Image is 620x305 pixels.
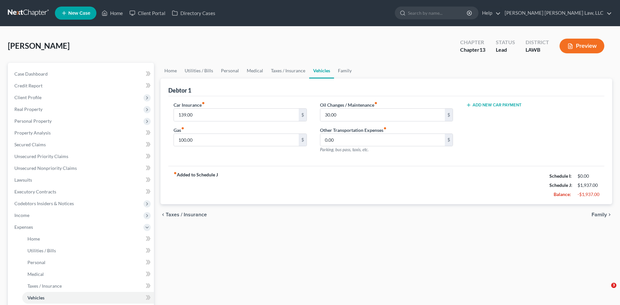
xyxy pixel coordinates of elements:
button: Family chevron_right [592,212,612,217]
input: -- [320,134,445,146]
i: fiber_manual_record [374,101,377,105]
input: Search by name... [408,7,468,19]
strong: Added to Schedule J [174,171,218,199]
span: Family [592,212,607,217]
div: $ [299,109,307,121]
span: Property Analysis [14,130,51,135]
a: Executory Contracts [9,186,154,198]
a: Help [479,7,501,19]
span: Utilities / Bills [27,248,56,253]
span: Real Property [14,106,42,112]
span: 13 [479,46,485,53]
a: Home [98,7,126,19]
a: Family [334,63,356,79]
div: LAWB [526,46,549,54]
i: fiber_manual_record [181,127,184,130]
i: chevron_right [607,212,612,217]
a: Home [22,233,154,245]
span: Unsecured Priority Claims [14,153,68,159]
input: -- [174,109,298,121]
i: fiber_manual_record [202,101,205,105]
span: Taxes / Insurance [27,283,62,289]
button: Preview [560,39,604,53]
a: Vehicles [309,63,334,79]
span: Lawsuits [14,177,32,183]
span: Parking, bus pass, taxis, etc. [320,147,369,152]
a: Lawsuits [9,174,154,186]
a: Client Portal [126,7,169,19]
a: Vehicles [22,292,154,304]
a: Medical [22,268,154,280]
button: Add New Car Payment [466,102,522,108]
span: Taxes / Insurance [166,212,207,217]
button: chevron_left Taxes / Insurance [160,212,207,217]
div: Chapter [460,39,485,46]
label: Gas [174,127,184,134]
div: Status [496,39,515,46]
a: Medical [243,63,267,79]
span: [PERSON_NAME] [8,41,70,50]
div: $1,937.00 [578,182,599,188]
a: Personal [22,257,154,268]
span: Income [14,212,29,218]
div: Debtor 1 [168,86,191,94]
strong: Schedule J: [549,182,572,188]
div: -$1,937.00 [578,191,599,198]
div: $ [445,109,453,121]
strong: Schedule I: [549,173,572,179]
span: 3 [611,283,616,288]
div: $ [445,134,453,146]
a: Taxes / Insurance [267,63,309,79]
span: Secured Claims [14,142,46,147]
span: Personal [27,260,45,265]
div: Chapter [460,46,485,54]
span: New Case [68,11,90,16]
input: -- [320,109,445,121]
span: Client Profile [14,95,42,100]
iframe: Intercom live chat [598,283,613,298]
span: Vehicles [27,295,44,300]
a: Directory Cases [169,7,219,19]
a: Credit Report [9,80,154,92]
a: Utilities / Bills [181,63,217,79]
a: Home [160,63,181,79]
a: Personal [217,63,243,79]
a: Case Dashboard [9,68,154,80]
div: Lead [496,46,515,54]
span: Unsecured Nonpriority Claims [14,165,77,171]
a: Secured Claims [9,139,154,151]
strong: Balance: [554,191,571,197]
a: [PERSON_NAME] [PERSON_NAME] Law, LLC [501,7,612,19]
a: Utilities / Bills [22,245,154,257]
input: -- [174,134,298,146]
a: Unsecured Priority Claims [9,151,154,162]
label: Car Insurance [174,101,205,108]
span: Codebtors Insiders & Notices [14,201,74,206]
div: $ [299,134,307,146]
span: Credit Report [14,83,42,88]
span: Personal Property [14,118,52,124]
div: District [526,39,549,46]
label: Other Transportation Expenses [320,127,387,134]
a: Unsecured Nonpriority Claims [9,162,154,174]
span: Executory Contracts [14,189,56,194]
a: Taxes / Insurance [22,280,154,292]
span: Medical [27,271,44,277]
i: chevron_left [160,212,166,217]
i: fiber_manual_record [174,171,177,175]
span: Expenses [14,224,33,230]
label: Oil Changes / Maintenance [320,101,377,108]
span: Case Dashboard [14,71,48,77]
span: Home [27,236,40,242]
i: fiber_manual_record [383,127,387,130]
div: $0.00 [578,173,599,179]
a: Property Analysis [9,127,154,139]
